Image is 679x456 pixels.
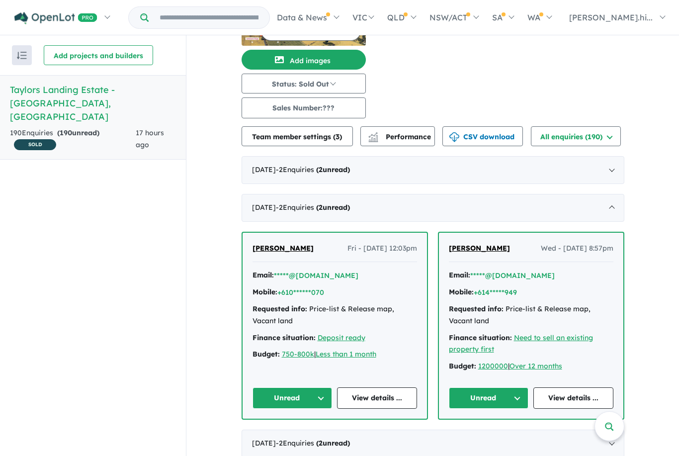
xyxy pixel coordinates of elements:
a: Deposit ready [318,333,365,342]
img: bar-chart.svg [368,135,378,142]
span: [PERSON_NAME] [253,244,314,253]
a: Less than 1 month [316,350,376,359]
a: View details ... [533,387,613,409]
button: Sales Number:??? [242,97,366,118]
h5: Taylors Landing Estate - [GEOGRAPHIC_DATA] , [GEOGRAPHIC_DATA] [10,83,176,123]
strong: Finance situation: [449,333,512,342]
span: 190 [60,128,72,137]
a: Need to sell an existing property first [449,333,593,354]
strong: Email: [449,271,470,279]
div: Price-list & Release map, Vacant land [449,303,613,327]
button: CSV download [442,126,523,146]
strong: Requested info: [449,304,504,313]
span: 2 [319,165,323,174]
a: [PERSON_NAME] [253,243,314,255]
strong: ( unread) [316,165,350,174]
div: Price-list & Release map, Vacant land [253,303,417,327]
a: View details ... [337,387,417,409]
img: sort.svg [17,52,27,59]
a: Over 12 months [509,362,562,370]
strong: Requested info: [253,304,307,313]
span: SOLD [14,139,56,150]
div: | [253,349,417,361]
span: Wed - [DATE] 8:57pm [541,243,613,255]
button: Performance [360,126,435,146]
div: [DATE] [242,156,624,184]
span: - 2 Enquir ies [276,439,350,448]
strong: Mobile: [253,287,277,296]
strong: Finance situation: [253,333,316,342]
a: 750-800k [282,350,314,359]
div: 190 Enquir ies [10,127,136,152]
button: Add projects and builders [44,45,153,65]
div: | [449,361,613,372]
span: 3 [336,132,339,141]
button: All enquiries (190) [531,126,621,146]
img: Openlot PRO Logo White [14,12,97,24]
span: [PERSON_NAME].hi... [569,12,653,22]
span: [PERSON_NAME] [449,244,510,253]
img: line-chart.svg [368,132,377,138]
span: - 2 Enquir ies [276,165,350,174]
div: [DATE] [242,194,624,222]
strong: Mobile: [449,287,474,296]
strong: Budget: [449,362,476,370]
strong: ( unread) [316,439,350,448]
span: - 2 Enquir ies [276,203,350,212]
span: 2 [319,203,323,212]
a: [PERSON_NAME] [449,243,510,255]
button: Unread [449,387,529,409]
input: Try estate name, suburb, builder or developer [151,7,267,28]
img: download icon [449,132,459,142]
span: 17 hours ago [136,128,164,149]
span: 2 [319,439,323,448]
strong: Budget: [253,350,280,359]
button: Status: Sold Out [242,74,366,93]
span: Performance [370,132,431,141]
strong: ( unread) [57,128,99,137]
button: Unread [253,387,333,409]
strong: Email: [253,271,274,279]
span: Fri - [DATE] 12:03pm [347,243,417,255]
strong: ( unread) [316,203,350,212]
button: Add images [242,50,366,70]
button: Team member settings (3) [242,126,353,146]
a: 1200000 [478,362,508,370]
